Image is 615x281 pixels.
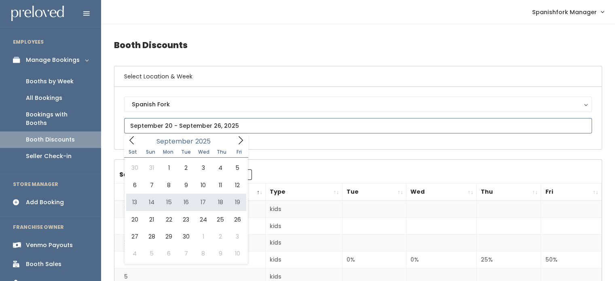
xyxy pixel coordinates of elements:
[524,3,612,21] a: Spanishfork Manager
[114,66,602,87] h6: Select Location & Week
[26,77,74,86] div: Booths by Week
[126,228,143,245] span: September 27, 2025
[266,251,342,268] td: kids
[212,211,229,228] span: September 25, 2025
[195,150,213,154] span: Wed
[114,251,266,268] td: 4
[161,194,178,211] span: September 15, 2025
[178,211,194,228] span: September 23, 2025
[142,150,160,154] span: Sun
[193,136,218,146] input: Year
[161,159,178,176] span: September 1, 2025
[26,260,61,268] div: Booth Sales
[212,228,229,245] span: October 2, 2025
[178,177,194,194] span: September 9, 2025
[213,150,230,154] span: Thu
[229,177,246,194] span: September 12, 2025
[178,194,194,211] span: September 16, 2025
[178,245,194,262] span: October 7, 2025
[230,150,248,154] span: Fri
[143,159,160,176] span: August 31, 2025
[126,159,143,176] span: August 30, 2025
[194,211,211,228] span: September 24, 2025
[132,100,584,109] div: Spanish Fork
[161,177,178,194] span: September 8, 2025
[26,241,73,249] div: Venmo Payouts
[124,97,592,112] button: Spanish Fork
[177,150,195,154] span: Tue
[126,177,143,194] span: September 6, 2025
[194,159,211,176] span: September 3, 2025
[229,194,246,211] span: September 19, 2025
[194,194,211,211] span: September 17, 2025
[26,198,64,207] div: Add Booking
[143,177,160,194] span: September 7, 2025
[114,184,266,201] th: Booth Number: activate to sort column descending
[161,211,178,228] span: September 22, 2025
[266,235,342,251] td: kids
[194,177,211,194] span: September 10, 2025
[541,184,602,201] th: Fri: activate to sort column ascending
[26,110,88,127] div: Bookings with Booths
[212,159,229,176] span: September 4, 2025
[212,245,229,262] span: October 9, 2025
[194,228,211,245] span: October 1, 2025
[406,251,476,268] td: 0%
[124,118,592,133] input: September 20 - September 26, 2025
[156,138,193,145] span: September
[266,184,342,201] th: Type: activate to sort column ascending
[342,184,406,201] th: Tue: activate to sort column ascending
[26,56,80,64] div: Manage Bookings
[229,211,246,228] span: September 26, 2025
[159,150,177,154] span: Mon
[143,228,160,245] span: September 28, 2025
[126,194,143,211] span: September 13, 2025
[126,245,143,262] span: October 4, 2025
[342,251,406,268] td: 0%
[26,94,62,102] div: All Bookings
[532,8,597,17] span: Spanishfork Manager
[266,201,342,218] td: kids
[143,194,160,211] span: September 14, 2025
[143,211,160,228] span: September 21, 2025
[143,245,160,262] span: October 5, 2025
[114,235,266,251] td: 3
[406,184,476,201] th: Wed: activate to sort column ascending
[212,177,229,194] span: September 11, 2025
[266,218,342,235] td: kids
[178,228,194,245] span: September 30, 2025
[126,211,143,228] span: September 20, 2025
[114,201,266,218] td: 1
[26,152,72,161] div: Seller Check-in
[229,159,246,176] span: September 5, 2025
[119,169,252,180] label: Search:
[161,245,178,262] span: October 6, 2025
[124,150,142,154] span: Sat
[114,218,266,235] td: 2
[161,228,178,245] span: September 29, 2025
[229,245,246,262] span: October 10, 2025
[26,135,75,144] div: Booth Discounts
[476,251,541,268] td: 25%
[541,251,602,268] td: 50%
[212,194,229,211] span: September 18, 2025
[178,159,194,176] span: September 2, 2025
[11,6,64,21] img: preloved logo
[229,228,246,245] span: October 3, 2025
[194,245,211,262] span: October 8, 2025
[114,34,602,56] h4: Booth Discounts
[476,184,541,201] th: Thu: activate to sort column ascending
